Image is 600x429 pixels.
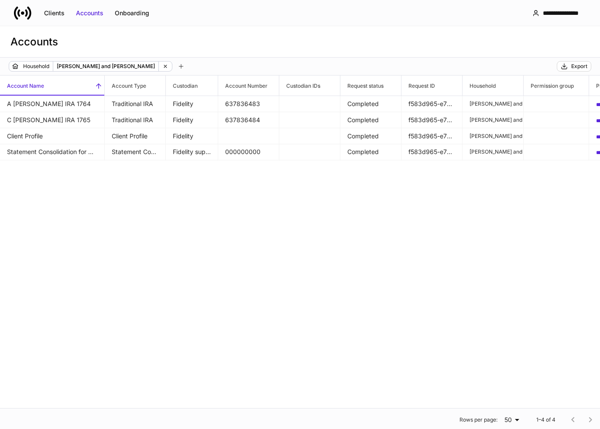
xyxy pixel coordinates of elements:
[218,76,279,96] span: Account Number
[340,82,384,90] h6: Request status
[115,9,149,17] div: Onboarding
[218,96,279,112] td: 637836483
[459,416,497,423] p: Rows per page:
[279,76,340,96] span: Custodian IDs
[463,82,496,90] h6: Household
[105,112,166,128] td: Traditional IRA
[524,82,574,90] h6: Permission group
[340,112,401,128] td: Completed
[105,96,166,112] td: Traditional IRA
[166,128,218,144] td: Fidelity
[166,144,218,160] td: Fidelity supplemental forms
[524,76,589,96] span: Permission group
[401,82,435,90] h6: Request ID
[57,62,155,71] p: [PERSON_NAME] and [PERSON_NAME]
[218,82,267,90] h6: Account Number
[166,112,218,128] td: Fidelity
[44,9,65,17] div: Clients
[105,76,165,96] span: Account Type
[340,144,401,160] td: Completed
[38,6,70,20] button: Clients
[463,76,523,96] span: Household
[340,76,401,96] span: Request status
[470,148,516,155] p: [PERSON_NAME] and [PERSON_NAME]
[340,128,401,144] td: Completed
[109,6,155,20] button: Onboarding
[340,96,401,112] td: Completed
[401,96,463,112] td: f583d965-e727-4c54-851b-c58a98612356
[557,61,591,72] button: Export
[218,112,279,128] td: 637836484
[76,9,103,17] div: Accounts
[401,76,462,96] span: Request ID
[501,415,522,424] div: 50
[470,100,516,107] p: [PERSON_NAME] and [PERSON_NAME]
[23,62,49,71] p: Household
[105,128,166,144] td: Client Profile
[470,133,516,140] p: [PERSON_NAME] and [PERSON_NAME]
[279,82,320,90] h6: Custodian IDs
[10,35,58,49] h3: Accounts
[105,144,166,160] td: Statement Consolidation for Households
[166,96,218,112] td: Fidelity
[105,82,146,90] h6: Account Type
[571,63,587,70] div: Export
[70,6,109,20] button: Accounts
[470,117,516,124] p: [PERSON_NAME] and [PERSON_NAME]
[401,128,463,144] td: f583d965-e727-4c54-851b-c58a98612356
[166,82,198,90] h6: Custodian
[401,112,463,128] td: f583d965-e727-4c54-851b-c58a98612356
[536,416,555,423] p: 1–4 of 4
[218,144,279,160] td: 000000000
[401,144,463,160] td: f583d965-e727-4c54-851b-c58a98612356
[166,76,218,96] span: Custodian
